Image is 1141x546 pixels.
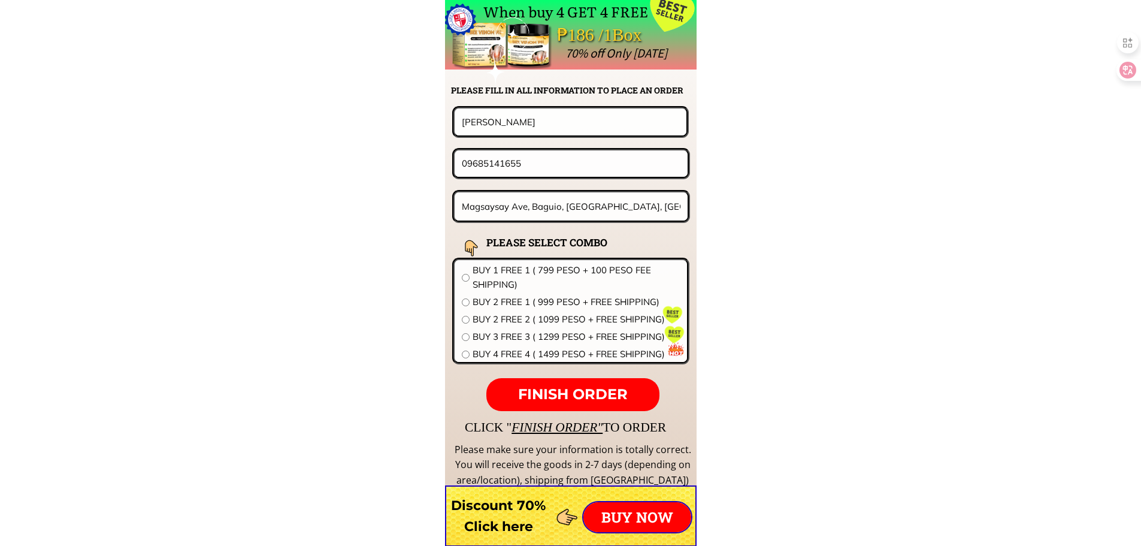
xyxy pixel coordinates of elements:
[486,234,637,251] h2: PLEASE SELECT COMBO
[459,150,683,176] input: Phone number
[557,21,676,49] div: ₱186 /1Box
[459,108,682,135] input: Your name
[512,420,603,435] span: FINISH ORDER"
[518,385,628,403] span: FINISH ORDER
[453,442,692,488] div: Please make sure your information is totally correct. You will receive the goods in 2-7 days (dep...
[473,263,680,292] span: BUY 1 FREE 1 ( 799 PESO + 100 PESO FEE SHIPPING)
[473,330,680,344] span: BUY 3 FREE 3 ( 1299 PESO + FREE SHIPPING)
[565,43,935,64] div: 70% off Only [DATE]
[465,417,1016,438] div: CLICK " TO ORDER
[583,502,691,532] p: BUY NOW
[445,495,552,537] h3: Discount 70% Click here
[473,295,680,309] span: BUY 2 FREE 1 ( 999 PESO + FREE SHIPPING)
[459,192,684,221] input: Address
[473,347,680,361] span: BUY 4 FREE 4 ( 1499 PESO + FREE SHIPPING)
[473,312,680,327] span: BUY 2 FREE 2 ( 1099 PESO + FREE SHIPPING)
[451,84,695,97] h2: PLEASE FILL IN ALL INFORMATION TO PLACE AN ORDER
